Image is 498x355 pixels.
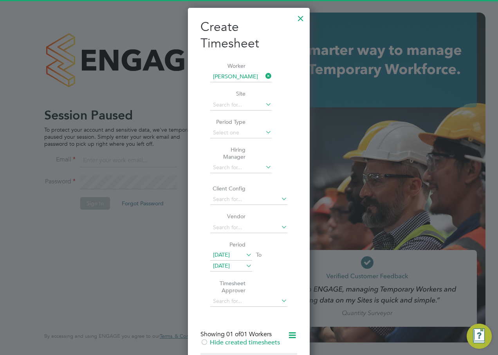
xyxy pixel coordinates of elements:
input: Search for... [210,71,272,82]
div: Showing [200,330,273,339]
label: Period Type [210,118,245,125]
label: Vendor [210,213,245,220]
span: [DATE] [213,251,230,258]
span: To [254,250,264,260]
span: 01 of [226,330,240,338]
button: Engage Resource Center [467,324,492,349]
input: Search for... [210,100,272,110]
input: Search for... [210,296,287,307]
input: Search for... [210,162,272,173]
span: [DATE] [213,262,230,269]
span: 01 Workers [226,330,272,338]
input: Select one [210,127,272,138]
label: Worker [210,62,245,69]
input: Search for... [210,222,287,233]
label: Site [210,90,245,97]
label: Hiring Manager [210,146,245,160]
label: Timesheet Approver [210,280,245,294]
h2: Create Timesheet [200,19,297,51]
label: Hide created timesheets [200,339,280,346]
label: Period [210,241,245,248]
input: Search for... [210,194,287,205]
label: Client Config [210,185,245,192]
